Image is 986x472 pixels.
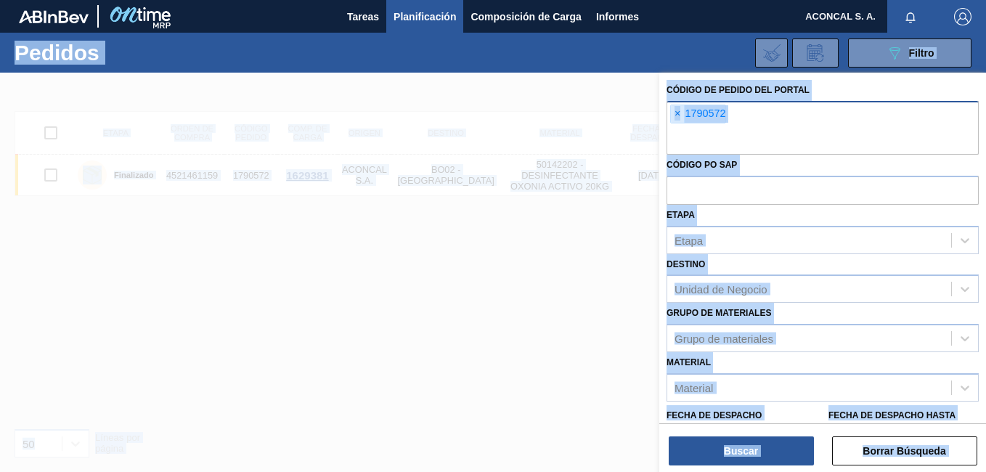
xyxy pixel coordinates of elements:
[667,308,771,318] label: Grupo de materiales
[671,105,685,123] span: ×
[394,8,456,25] span: Planificación
[755,38,788,68] div: Importar Negociaciones de los Pedidos
[15,44,218,61] h1: Pedidos
[792,38,839,68] div: Solicitación de Revisión de los Pedidos
[954,8,971,25] img: Logout
[667,357,711,367] label: Material
[667,210,695,220] label: Etapa
[887,7,934,27] button: Notificaciones
[667,85,810,95] label: Código de Pedido del Portal
[667,259,705,269] label: Destino
[19,10,89,23] img: TNhmsLtSVTkK8tSr43FrP2fwEKptu5GPRR3wAAAABJRU5ErkJggg==
[675,333,773,345] div: Grupo de materiales
[596,8,639,25] span: Informes
[675,381,713,394] div: Material
[670,105,726,123] div: 1790572
[667,410,762,420] label: Fecha de Despacho
[667,160,737,170] label: Código PO SAP
[828,410,956,420] label: Fecha de Despacho hasta
[347,8,379,25] span: Tareas
[675,234,703,246] div: Etapa
[470,8,581,25] span: Composición de Carga
[848,38,971,68] button: Filtro
[909,47,934,59] span: Filtro
[675,283,767,296] div: Unidad de Negocio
